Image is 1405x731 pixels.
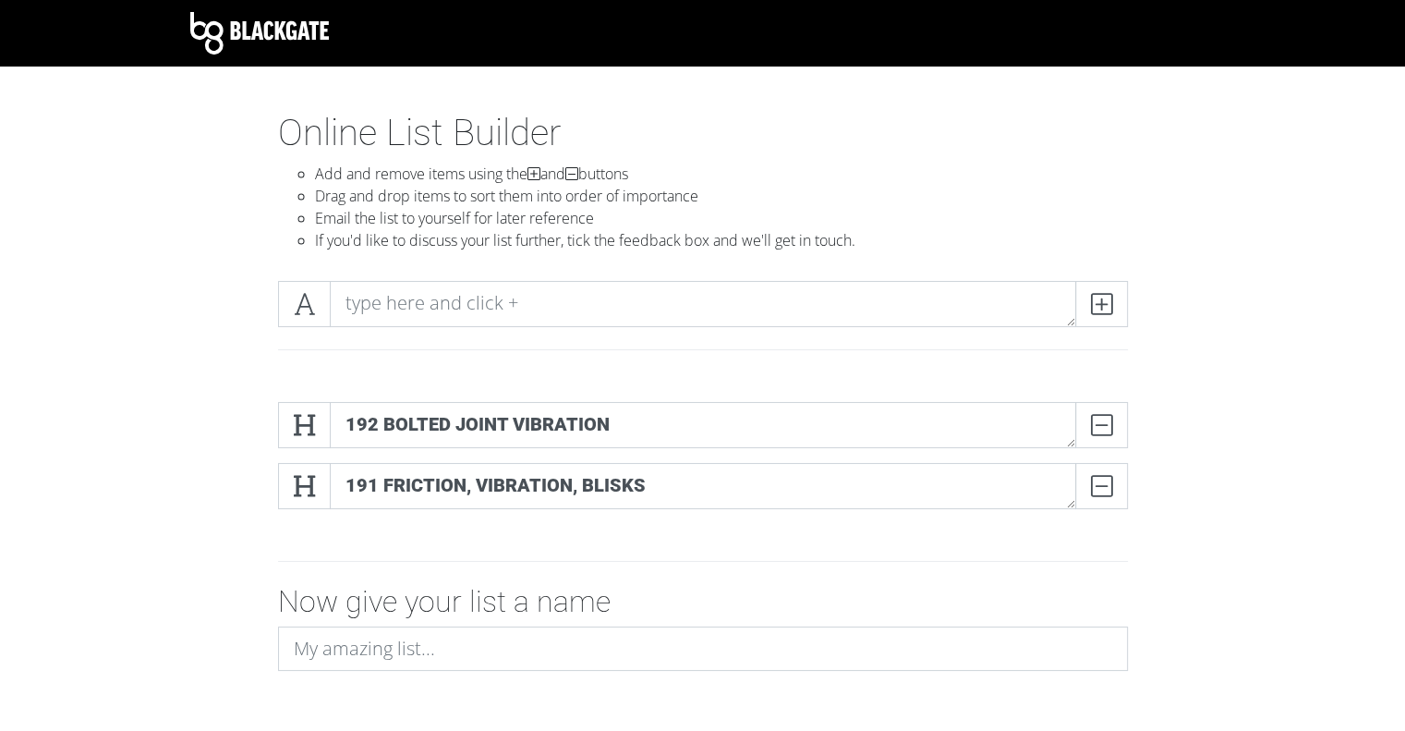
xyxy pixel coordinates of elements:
[315,207,1128,229] li: Email the list to yourself for later reference
[278,584,1128,619] h2: Now give your list a name
[315,185,1128,207] li: Drag and drop items to sort them into order of importance
[315,229,1128,251] li: If you'd like to discuss your list further, tick the feedback box and we'll get in touch.
[315,163,1128,185] li: Add and remove items using the and buttons
[278,627,1128,671] input: My amazing list...
[278,111,1128,155] h1: Online List Builder
[190,12,329,55] img: Blackgate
